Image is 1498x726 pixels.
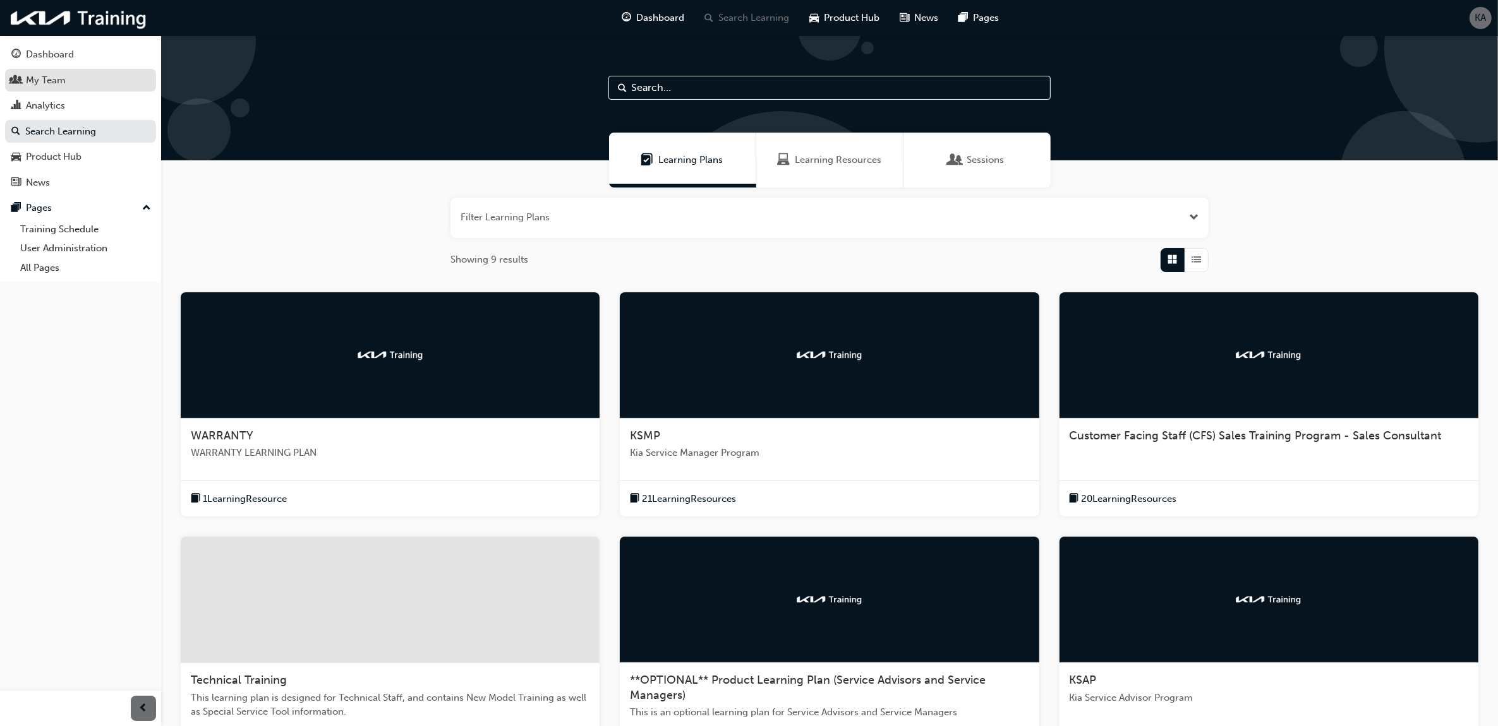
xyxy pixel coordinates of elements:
a: guage-iconDashboard [612,5,695,31]
a: Learning ResourcesLearning Resources [756,133,903,187]
span: Pages [974,11,1000,25]
span: guage-icon [622,10,632,26]
span: Sessions [967,153,1005,167]
button: Pages [5,196,156,220]
img: kia-training [795,348,864,361]
div: Dashboard [26,47,74,62]
span: Technical Training [191,673,287,687]
span: KSMP [630,429,660,443]
a: Learning PlansLearning Plans [609,133,756,187]
a: Product Hub [5,145,156,169]
span: book-icon [630,491,639,507]
a: news-iconNews [890,5,949,31]
span: pages-icon [11,203,21,214]
span: 20 Learning Resources [1082,492,1177,506]
img: kia-training [6,5,152,31]
button: book-icon20LearningResources [1070,491,1177,507]
a: Training Schedule [15,220,156,239]
a: kia-trainingKSMPKia Service Manager Programbook-icon21LearningResources [620,292,1039,517]
span: WARRANTY [191,429,253,443]
span: search-icon [705,10,714,26]
img: kia-training [1234,593,1303,606]
span: Grid [1168,253,1178,267]
a: Analytics [5,94,156,117]
a: News [5,171,156,194]
span: This learning plan is designed for Technical Staff, and contains New Model Training as well as Sp... [191,691,589,719]
button: Open the filter [1189,210,1199,225]
button: KA [1470,7,1492,29]
a: All Pages [15,258,156,278]
a: kia-trainingCustomer Facing Staff (CFS) Sales Training Program - Sales Consultantbook-icon20Learn... [1060,292,1478,517]
a: search-iconSearch Learning [695,5,800,31]
span: Showing 9 results [450,253,528,267]
span: book-icon [1070,491,1079,507]
a: car-iconProduct Hub [800,5,890,31]
button: book-icon21LearningResources [630,491,736,507]
span: 1 Learning Resource [203,492,287,506]
span: people-icon [11,75,21,86]
div: News [26,176,50,190]
span: book-icon [191,491,200,507]
span: search-icon [11,126,20,138]
a: My Team [5,69,156,92]
span: car-icon [810,10,819,26]
span: Learning Plans [641,153,654,167]
span: Kia Service Advisor Program [1070,691,1468,705]
a: User Administration [15,239,156,258]
span: Sessions [950,153,962,167]
span: KSAP [1070,673,1097,687]
img: kia-training [356,348,425,361]
span: prev-icon [139,701,148,717]
span: 21 Learning Resources [642,492,736,506]
span: Learning Plans [659,153,723,167]
span: This is an optional learning plan for Service Advisors and Service Managers [630,705,1029,720]
img: kia-training [795,593,864,606]
a: Search Learning [5,120,156,143]
a: Dashboard [5,43,156,66]
span: chart-icon [11,100,21,112]
button: DashboardMy TeamAnalyticsSearch LearningProduct HubNews [5,40,156,196]
span: Kia Service Manager Program [630,446,1029,460]
a: SessionsSessions [903,133,1051,187]
span: news-icon [900,10,910,26]
span: Learning Resources [777,153,790,167]
div: Analytics [26,98,65,113]
span: List [1192,253,1202,267]
span: **OPTIONAL** Product Learning Plan (Service Advisors and Service Managers) [630,673,986,702]
span: KA [1475,11,1487,25]
input: Search... [608,76,1051,100]
span: up-icon [142,200,151,217]
span: Customer Facing Staff (CFS) Sales Training Program - Sales Consultant [1070,429,1442,443]
span: News [915,11,939,25]
a: kia-trainingWARRANTYWARRANTY LEARNING PLANbook-icon1LearningResource [181,292,600,517]
div: My Team [26,73,66,88]
div: Pages [26,201,52,215]
a: pages-iconPages [949,5,1010,31]
span: Search Learning [719,11,790,25]
span: Search [618,81,627,95]
span: Product Hub [825,11,880,25]
span: car-icon [11,152,21,163]
span: guage-icon [11,49,21,61]
span: WARRANTY LEARNING PLAN [191,446,589,460]
span: pages-icon [959,10,969,26]
img: kia-training [1234,348,1303,361]
button: book-icon1LearningResource [191,491,287,507]
div: Product Hub [26,150,82,164]
span: news-icon [11,177,21,189]
span: Dashboard [637,11,685,25]
span: Learning Resources [795,153,881,167]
